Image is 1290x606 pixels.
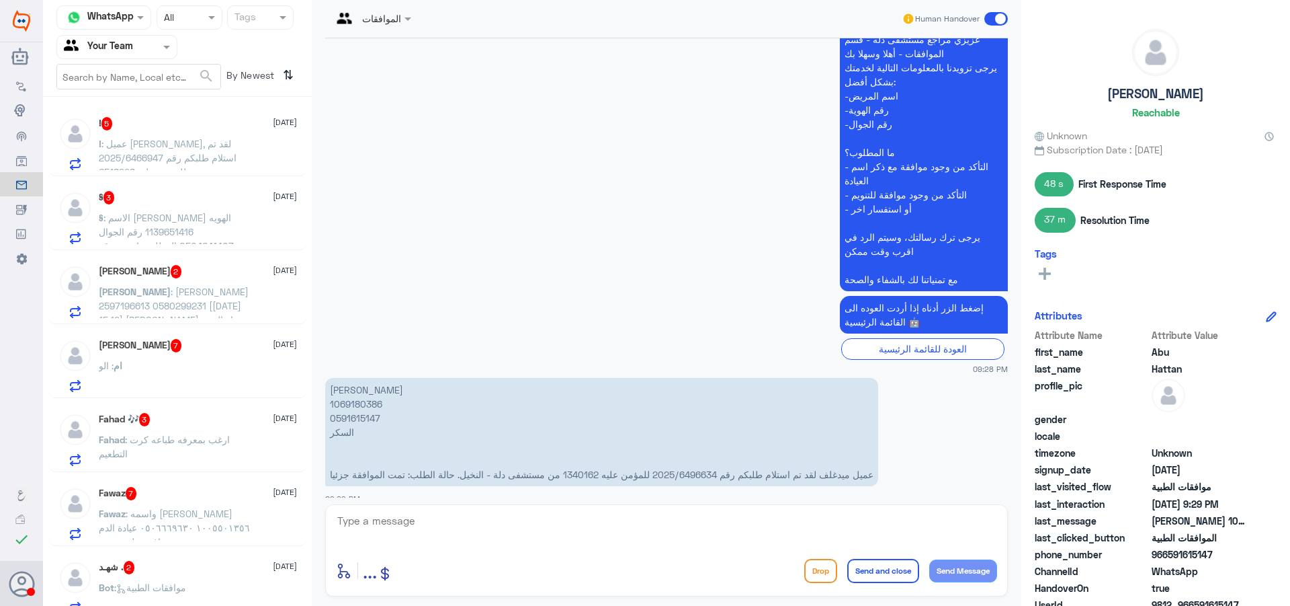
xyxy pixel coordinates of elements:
img: Widebot Logo [13,10,30,32]
button: Drop [804,559,837,583]
span: 5 [101,117,113,130]
span: Attribute Name [1035,328,1149,342]
span: null [1152,429,1249,443]
img: defaultAdmin.png [58,561,92,595]
span: Unknown [1152,446,1249,460]
span: signup_date [1035,463,1149,477]
span: first_name [1035,345,1149,359]
span: : الاسم [PERSON_NAME] الهويه 1139651416 رقم الجوال 0504641407 المطلوب ابغى ورقه اجراء العمليه الي... [99,212,250,308]
h5: ام حاتم [99,339,182,352]
img: defaultAdmin.png [58,487,92,521]
span: Subscription Date : [DATE] [1035,143,1277,157]
span: phone_number [1035,547,1149,562]
span: 2 [1152,564,1249,578]
i: check [13,531,30,547]
img: yourTeam.svg [64,37,84,57]
img: defaultAdmin.png [58,339,92,373]
p: 30/8/2025, 9:29 PM [325,378,878,486]
input: Search by Name, Local etc… [57,65,220,89]
span: الموافقات الطبية [1152,531,1249,545]
span: 2025-07-09T16:03:08.419Z [1152,463,1249,477]
span: 09:28 PM [973,363,1008,375]
span: Unknown [1035,128,1087,143]
span: Bot [99,582,114,593]
span: last_name [1035,362,1149,376]
span: 37 m [1035,208,1076,232]
span: Abu [1152,345,1249,359]
button: ... [363,556,377,586]
span: last_interaction [1035,497,1149,511]
i: ⇅ [283,64,294,86]
img: defaultAdmin.png [1152,379,1185,412]
span: gender [1035,412,1149,426]
span: locale [1035,429,1149,443]
h6: Tags [1035,248,1057,260]
img: defaultAdmin.png [58,191,92,225]
span: : [PERSON_NAME] 2597196613 0580299231 [[DATE] 15:12] [PERSON_NAME]: مساء الخير يوجد بعض التقارير ... [99,286,249,552]
span: [DATE] [273,116,297,128]
span: موافقات الطبية [1152,480,1249,494]
span: 966591615147 [1152,547,1249,562]
h5: Fahad 🎶 [99,413,150,426]
span: 2 [124,561,135,574]
span: null [1152,412,1249,426]
h5: § [99,191,115,204]
span: timezone [1035,446,1149,460]
span: 2025-08-30T18:29:42.357Z [1152,497,1249,511]
span: 48 s [1035,172,1074,196]
span: last_clicked_button [1035,531,1149,545]
img: whatsapp.png [64,7,84,28]
span: محمد الغامدي 1069180386 0591615147 السكر عميل ميدغلف لقد تم استلام طلبكم رقم 2025/6496634 للمؤمن ... [1152,514,1249,528]
span: Hattan [1152,362,1249,376]
span: [DATE] [273,560,297,572]
span: 09:29 PM [325,494,360,503]
button: search [198,65,214,87]
span: First Response Time [1078,177,1166,191]
span: : موافقات الطبية [114,582,186,593]
span: HandoverOn [1035,581,1149,595]
h6: Reachable [1132,106,1180,118]
span: [DATE] [273,486,297,498]
span: 3 [139,413,150,426]
span: search [198,68,214,84]
div: العودة للقائمة الرئيسية [841,338,1004,359]
span: Resolution Time [1080,213,1150,227]
img: defaultAdmin.png [58,117,92,151]
p: 30/8/2025, 9:28 PM [840,296,1008,334]
span: Fawaz [99,508,126,519]
button: Avatar [9,571,34,597]
span: Attribute Value [1152,328,1249,342]
span: Fahad [99,434,125,445]
span: : الو [99,360,114,371]
h6: Attributes [1035,309,1082,321]
span: Human Handover [915,13,980,25]
span: last_message [1035,514,1149,528]
span: : ارغب بمعرفه طباعه كرت التطعيم [99,434,230,459]
span: ChannelId [1035,564,1149,578]
span: [DATE] [273,338,297,350]
span: true [1152,581,1249,595]
span: [DATE] [273,190,297,202]
span: By Newest [221,64,277,91]
h5: John [99,265,182,278]
img: defaultAdmin.png [58,413,92,447]
span: ام [114,360,122,371]
span: 2 [171,265,182,278]
h5: شهـد . [99,561,135,574]
span: last_visited_flow [1035,480,1149,494]
img: defaultAdmin.png [1133,30,1178,75]
span: : واسمه [PERSON_NAME] ١٠٠٥٥٠١٣٥٦ ٠٥٠٦٦٦٩٦٣٠ عيادة الدم موافقه على مختبر [99,508,250,547]
span: ... [363,558,377,582]
span: [DATE] [273,412,297,424]
span: ! [99,138,101,149]
p: 30/8/2025, 9:28 PM [840,28,1008,291]
img: defaultAdmin.png [58,265,92,299]
span: 3 [103,191,115,204]
span: : عميل [PERSON_NAME], لقد تم استلام طلبكم رقم 2025/6466947 للمؤمن عليه 6518228 [99,138,236,178]
span: [PERSON_NAME] [99,286,171,297]
span: § [99,212,103,223]
div: Tags [232,9,256,27]
button: Send and close [847,559,919,583]
span: [DATE] [273,264,297,276]
span: profile_pic [1035,379,1149,410]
